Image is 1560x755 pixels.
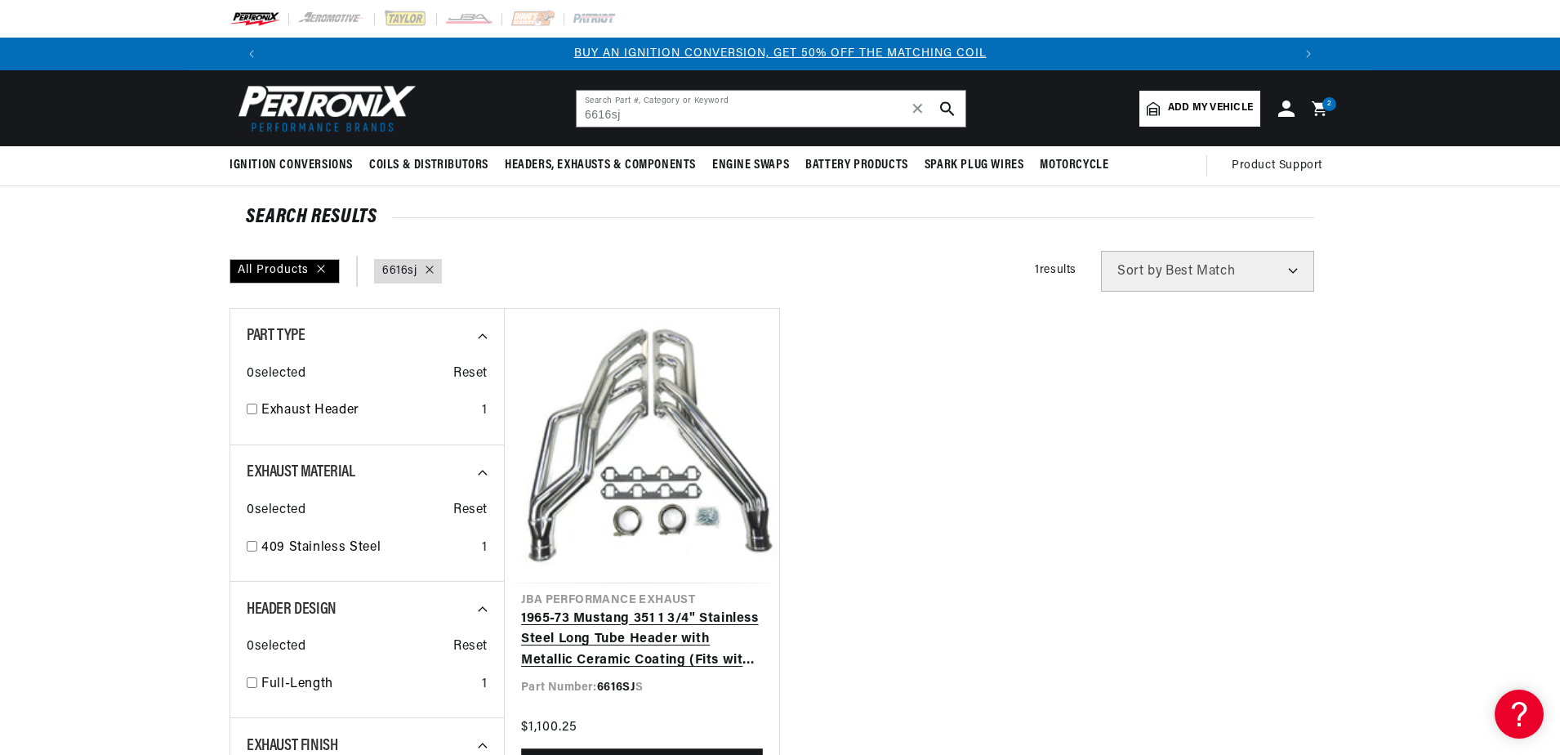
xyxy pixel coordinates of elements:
[1232,146,1330,185] summary: Product Support
[1232,157,1322,175] span: Product Support
[929,91,965,127] button: search button
[1168,101,1253,116] span: Add my vehicle
[247,464,355,480] span: Exhaust Material
[247,364,305,385] span: 0 selected
[261,400,475,422] a: Exhaust Header
[453,364,488,385] span: Reset
[1139,91,1260,127] a: Add my vehicle
[577,91,965,127] input: Search Part #, Category or Keyword
[925,157,1024,174] span: Spark Plug Wires
[268,45,1292,63] div: Announcement
[712,157,789,174] span: Engine Swaps
[453,637,488,658] span: Reset
[247,500,305,521] span: 0 selected
[369,157,488,174] span: Coils & Distributors
[230,80,417,136] img: Pertronix
[482,674,488,695] div: 1
[230,157,353,174] span: Ignition Conversions
[1117,265,1162,278] span: Sort by
[482,400,488,422] div: 1
[453,500,488,521] span: Reset
[261,538,475,559] a: 409 Stainless Steel
[247,601,337,618] span: Header Design
[361,146,497,185] summary: Coils & Distributors
[482,538,488,559] div: 1
[230,259,340,284] div: All Products
[797,146,916,185] summary: Battery Products
[1040,157,1108,174] span: Motorcycle
[235,38,268,70] button: Translation missing: en.sections.announcements.previous_announcement
[805,157,908,174] span: Battery Products
[189,38,1371,70] slideshow-component: Translation missing: en.sections.announcements.announcement_bar
[261,674,475,695] a: Full-Length
[1292,38,1325,70] button: Translation missing: en.sections.announcements.next_announcement
[230,146,361,185] summary: Ignition Conversions
[1032,146,1117,185] summary: Motorcycle
[247,637,305,658] span: 0 selected
[247,738,337,754] span: Exhaust Finish
[704,146,797,185] summary: Engine Swaps
[246,209,1314,226] div: SEARCH RESULTS
[268,45,1292,63] div: 1 of 3
[1101,251,1314,292] select: Sort by
[1327,97,1332,111] span: 2
[505,157,696,174] span: Headers, Exhausts & Components
[1035,264,1076,276] span: 1 results
[497,146,704,185] summary: Headers, Exhausts & Components
[521,609,763,672] a: 1965-73 Mustang 351 1 3/4" Stainless Steel Long Tube Header with Metallic Ceramic Coating (Fits w...
[916,146,1032,185] summary: Spark Plug Wires
[382,262,417,280] a: 6616sj
[247,328,305,344] span: Part Type
[574,47,987,60] a: BUY AN IGNITION CONVERSION, GET 50% OFF THE MATCHING COIL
